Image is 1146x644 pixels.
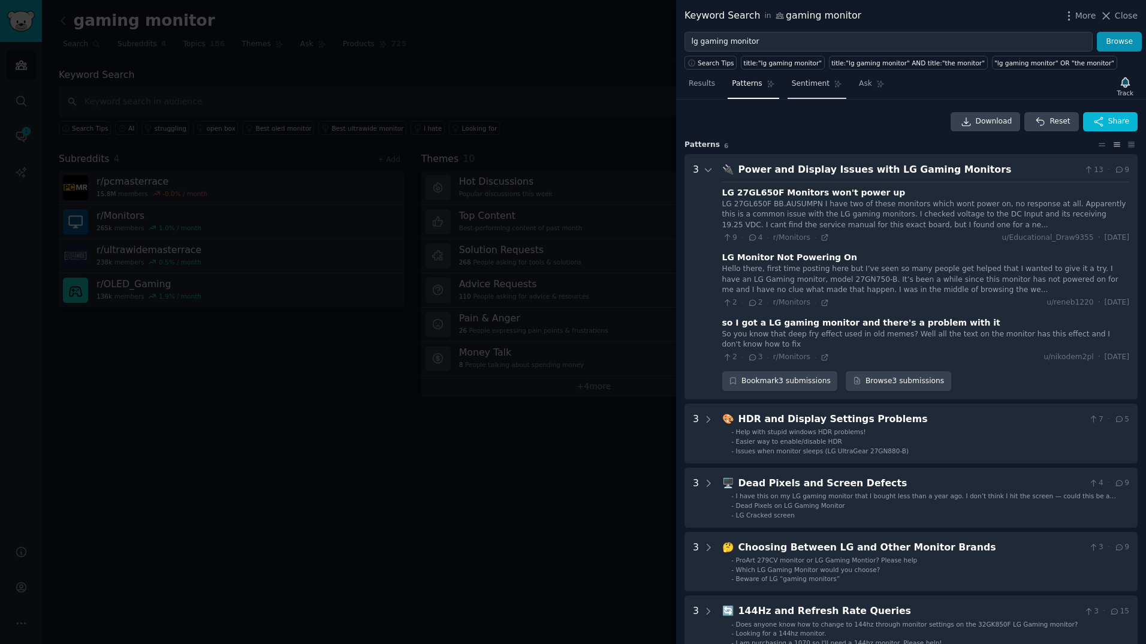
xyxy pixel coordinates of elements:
span: in [764,11,771,22]
button: Browse [1097,32,1142,52]
div: Choosing Between LG and Other Monitor Brands [738,540,1084,555]
span: [DATE] [1105,297,1129,308]
span: Download [976,116,1012,127]
span: 5 [1114,414,1129,425]
div: 3 [693,476,699,519]
span: r/Monitors [773,233,810,242]
span: u/reneb1220 [1047,297,1093,308]
div: - [731,501,734,510]
span: Beware of LG “gaming monitors” [736,575,840,582]
a: title:"lg gaming monitor" AND title:"the monitor" [829,56,988,70]
span: · [741,233,743,242]
button: Share [1083,112,1138,131]
a: Download [951,112,1021,131]
div: - [731,565,734,574]
a: Ask [855,74,889,99]
span: · [767,299,768,307]
span: 🤔 [722,541,734,553]
span: 2 [722,297,737,308]
div: 3 [693,540,699,583]
span: · [1108,414,1110,425]
span: 2 [747,297,762,308]
span: Sentiment [792,79,830,89]
span: More [1075,10,1096,22]
span: Ask [859,79,872,89]
span: r/Monitors [773,353,810,361]
span: Pattern s [684,140,720,151]
button: Search Tips [684,56,737,70]
span: 🔌 [722,164,734,175]
span: 3 [1088,542,1103,553]
span: u/Educational_Draw9355 [1002,233,1094,243]
span: Dead Pixels on LG Gaming Monitor [736,502,845,509]
span: r/Monitors [773,298,810,306]
span: [DATE] [1105,352,1129,363]
button: Reset [1024,112,1078,131]
button: Bookmark3 submissions [722,371,838,392]
a: title:"lg gaming monitor" [741,56,825,70]
div: Hello there, first time posting here but I’ve seen so many people get helped that I wanted to giv... [722,264,1129,296]
div: so I got a LG gaming monitor and there's a problem with it [722,317,1000,329]
div: - [731,620,734,628]
div: Keyword Search gaming monitor [684,8,861,23]
div: 3 [693,162,699,391]
span: 🖥️ [722,477,734,489]
span: u/nikodem2pl [1044,352,1093,363]
span: · [741,353,743,362]
button: More [1063,10,1096,22]
span: 🎨 [722,413,734,425]
div: - [731,447,734,455]
span: Close [1115,10,1138,22]
span: · [1103,606,1105,617]
span: [DATE] [1105,233,1129,243]
span: · [1098,352,1100,363]
span: 2 [722,352,737,363]
div: LG 27GL650F Monitors won't power up [722,186,906,199]
div: LG 27GL650F BB.AUSUMPN I have two of these monitors which wont power on, no response at all. Appa... [722,199,1129,231]
span: I have this on my LG gaming monitor that I bought less than a year ago. I don’t think I hit the s... [736,492,1116,508]
div: 3 [693,412,699,455]
span: 4 [1088,478,1103,489]
span: · [815,353,816,362]
span: ProArt 279CV monitor or LG Gaming Montior? Please help [736,556,918,564]
span: Results [689,79,715,89]
span: 13 [1084,165,1103,176]
a: Patterns [728,74,779,99]
div: Track [1117,89,1133,97]
div: 144Hz and Refresh Rate Queries [738,604,1079,619]
span: · [815,233,816,242]
div: - [731,437,734,446]
div: - [731,428,734,436]
span: 9 [1114,478,1129,489]
span: Which LG Gaming Monitor would you choose? [736,566,880,573]
span: 4 [747,233,762,243]
a: "lg gaming monitor" OR "the monitor" [992,56,1117,70]
div: title:"lg gaming monitor" [744,59,822,67]
span: Help with stupid windows HDR problems! [736,428,866,435]
span: · [1108,542,1110,553]
span: Does anyone know how to change to 144hz through monitor settings on the 32GK850F LG Gaming monitor? [736,621,1078,628]
span: Search Tips [698,59,734,67]
span: · [815,299,816,307]
span: Looking for a 144hz monitor. [736,630,827,637]
div: Power and Display Issues with LG Gaming Monitors [738,162,1079,177]
span: 9 [1114,165,1129,176]
span: 7 [1088,414,1103,425]
span: 3 [1084,606,1099,617]
input: Try a keyword related to your business [684,32,1093,52]
span: Patterns [732,79,762,89]
span: Reset [1050,116,1070,127]
button: Close [1100,10,1138,22]
div: So you know that deep fry effect used in old memes? Well all the text on the monitor has this eff... [722,329,1129,350]
div: LG Monitor Not Powering On [722,251,857,264]
div: Dead Pixels and Screen Defects [738,476,1084,491]
span: LG Cracked screen [736,511,795,519]
div: "lg gaming monitor" OR "the monitor" [994,59,1114,67]
span: · [741,299,743,307]
span: 15 [1109,606,1129,617]
a: Browse3 submissions [846,371,951,392]
div: - [731,574,734,583]
span: 6 [724,142,728,149]
div: - [731,492,734,500]
span: 3 [747,352,762,363]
